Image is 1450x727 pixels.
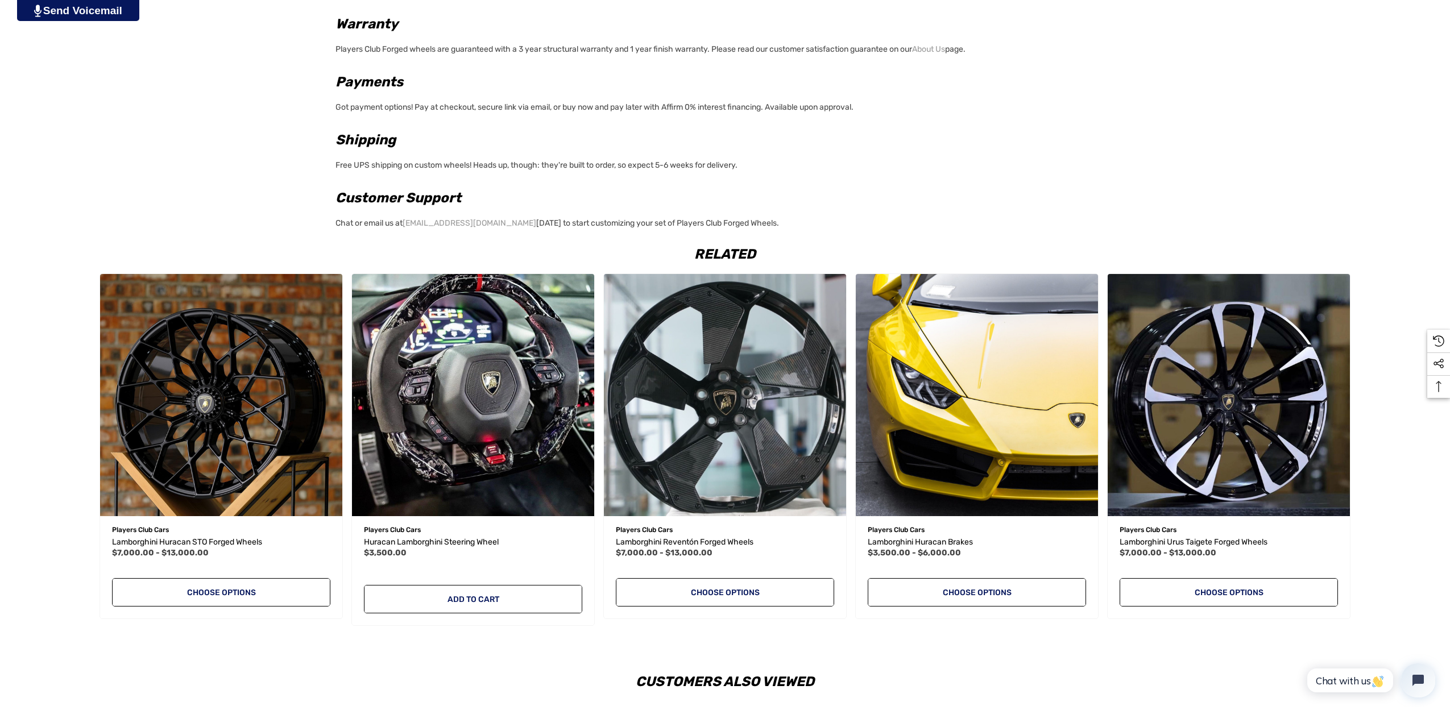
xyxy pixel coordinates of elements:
[100,274,342,516] a: Lamborghini Huracan STO Forged Wheels,Price range from $7,000.00 to $13,000.00
[868,537,973,547] span: Lamborghini Huracan Brakes
[868,535,1086,549] a: Lamborghini Huracan Brakes,Price range from $3,500.00 to $6,000.00
[868,522,1086,537] p: Players Club Cars
[1427,381,1450,392] svg: Top
[1108,274,1350,516] img: Lamborghini Urus Wheels
[403,215,536,231] a: [EMAIL_ADDRESS][DOMAIN_NAME]
[1433,335,1444,347] svg: Recently Viewed
[856,274,1098,516] a: Lamborghini Huracan Brakes,Price range from $3,500.00 to $6,000.00
[335,38,1108,57] p: Players Club Forged wheels are guaranteed with a 3 year structural warranty and 1 year finish war...
[364,522,582,537] p: Players Club Cars
[604,274,846,516] img: Lamborghini Reventón Forged Wheels
[616,537,753,547] span: Lamborghini Reventón Forged Wheels
[335,14,1108,34] h2: Warranty
[1120,522,1338,537] p: Players Club Cars
[1433,358,1444,369] svg: Social Media
[616,522,834,537] p: Players Club Cars
[34,5,42,17] img: PjwhLS0gR2VuZXJhdG9yOiBHcmF2aXQuaW8gLS0+PHN2ZyB4bWxucz0iaHR0cDovL3d3dy53My5vcmcvMjAwMC9zdmciIHhtb...
[1108,274,1350,516] a: Lamborghini Urus Taigete Forged Wheels,Price range from $7,000.00 to $13,000.00
[96,675,1355,688] h2: Customers Also Viewed
[335,188,1108,208] h2: Customer Support
[335,130,1108,150] h2: Shipping
[868,578,1086,606] a: Choose Options
[364,535,582,549] a: Huracan Lamborghini Steering Wheel,$3,500.00
[1120,537,1267,547] span: Lamborghini Urus Taigete Forged Wheels
[1120,548,1216,558] span: $7,000.00 - $13,000.00
[112,548,209,558] span: $7,000.00 - $13,000.00
[335,212,1108,231] p: Chat or email us at [DATE] to start customizing your set of Players Club Forged Wheels.
[112,537,262,547] span: Lamborghini Huracan STO Forged Wheels
[1120,578,1338,606] a: Choose Options
[364,548,407,558] span: $3,500.00
[96,247,1355,261] h2: Related
[912,41,945,57] a: About Us
[352,274,594,516] a: Huracan Lamborghini Steering Wheel,$3,500.00
[604,274,846,516] a: Lamborghini Reventón Forged Wheels,Price range from $7,000.00 to $13,000.00
[100,274,342,516] img: Lamborghini Huracan STO Wheels
[112,535,330,549] a: Lamborghini Huracan STO Forged Wheels,Price range from $7,000.00 to $13,000.00
[112,578,330,606] a: Choose Options
[335,72,1108,92] h2: Payments
[364,585,582,613] a: Add to Cart
[352,274,594,516] img: Huracan Lamborghini Steering Wheel
[335,96,1108,115] p: Got payment options! Pay at checkout, secure link via email, or buy now and pay later with Affirm...
[1120,535,1338,549] a: Lamborghini Urus Taigete Forged Wheels,Price range from $7,000.00 to $13,000.00
[1295,654,1445,707] iframe: Tidio Chat
[335,154,1108,173] p: Free UPS shipping on custom wheels! Heads up, though: they're built to order, so expect 5-6 weeks...
[616,548,712,558] span: $7,000.00 - $13,000.00
[364,537,499,547] span: Huracan Lamborghini Steering Wheel
[868,548,961,558] span: $3,500.00 - $6,000.00
[616,535,834,549] a: Lamborghini Reventón Forged Wheels,Price range from $7,000.00 to $13,000.00
[112,522,330,537] p: Players Club Cars
[856,274,1098,516] img: Lamborghini Huracan Brakes
[616,578,834,606] a: Choose Options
